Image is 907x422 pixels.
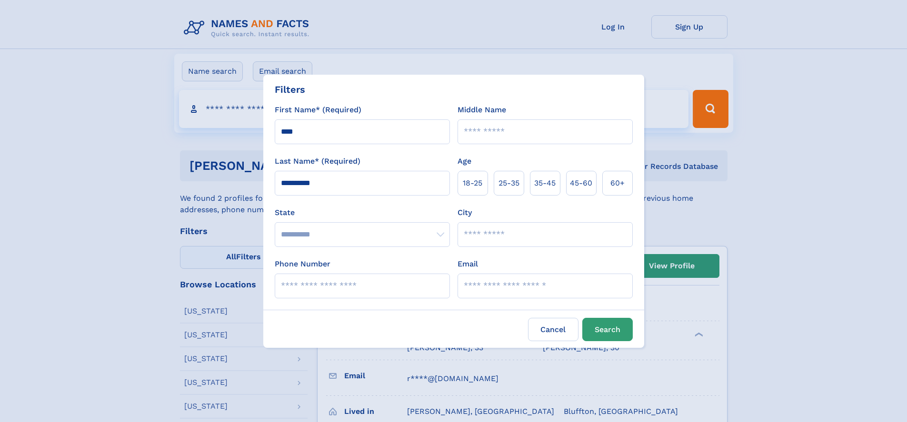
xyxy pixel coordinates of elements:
[275,156,360,167] label: Last Name* (Required)
[458,156,471,167] label: Age
[534,177,556,189] span: 35‑45
[610,177,625,189] span: 60+
[275,207,450,218] label: State
[458,258,478,270] label: Email
[528,318,578,341] label: Cancel
[458,207,472,218] label: City
[275,82,305,97] div: Filters
[458,104,506,116] label: Middle Name
[570,177,592,189] span: 45‑60
[498,177,519,189] span: 25‑35
[582,318,633,341] button: Search
[275,258,330,270] label: Phone Number
[275,104,361,116] label: First Name* (Required)
[463,177,482,189] span: 18‑25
